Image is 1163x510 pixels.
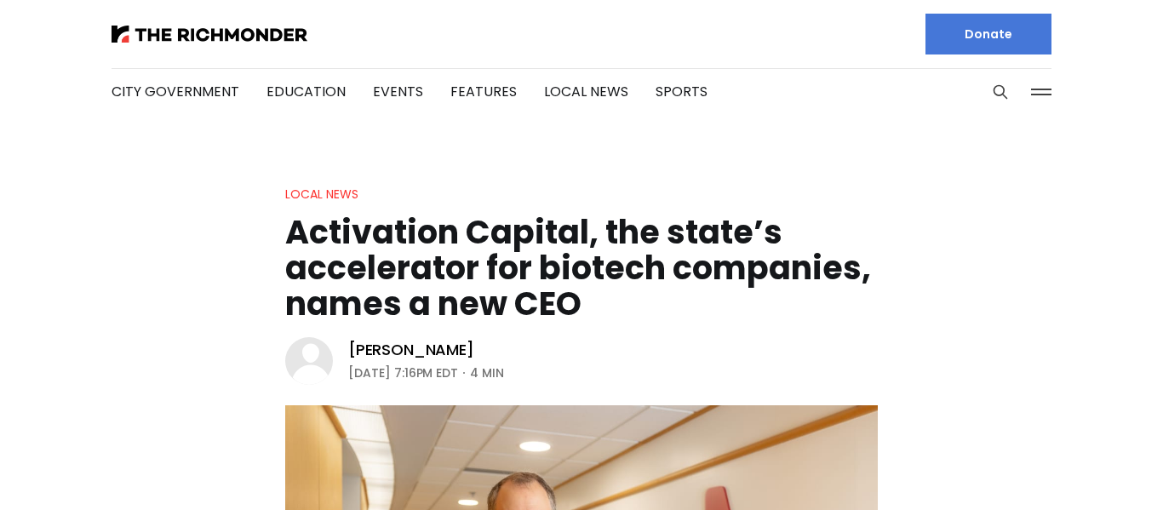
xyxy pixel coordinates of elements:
[348,340,474,360] a: [PERSON_NAME]
[470,363,504,383] span: 4 min
[112,82,239,101] a: City Government
[544,82,628,101] a: Local News
[988,79,1013,105] button: Search this site
[450,82,517,101] a: Features
[925,14,1051,54] a: Donate
[285,186,358,203] a: Local News
[656,82,708,101] a: Sports
[112,26,307,43] img: The Richmonder
[348,363,458,383] time: [DATE] 7:16PM EDT
[266,82,346,101] a: Education
[373,82,423,101] a: Events
[285,215,878,322] h1: Activation Capital, the state’s accelerator for biotech companies, names a new CEO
